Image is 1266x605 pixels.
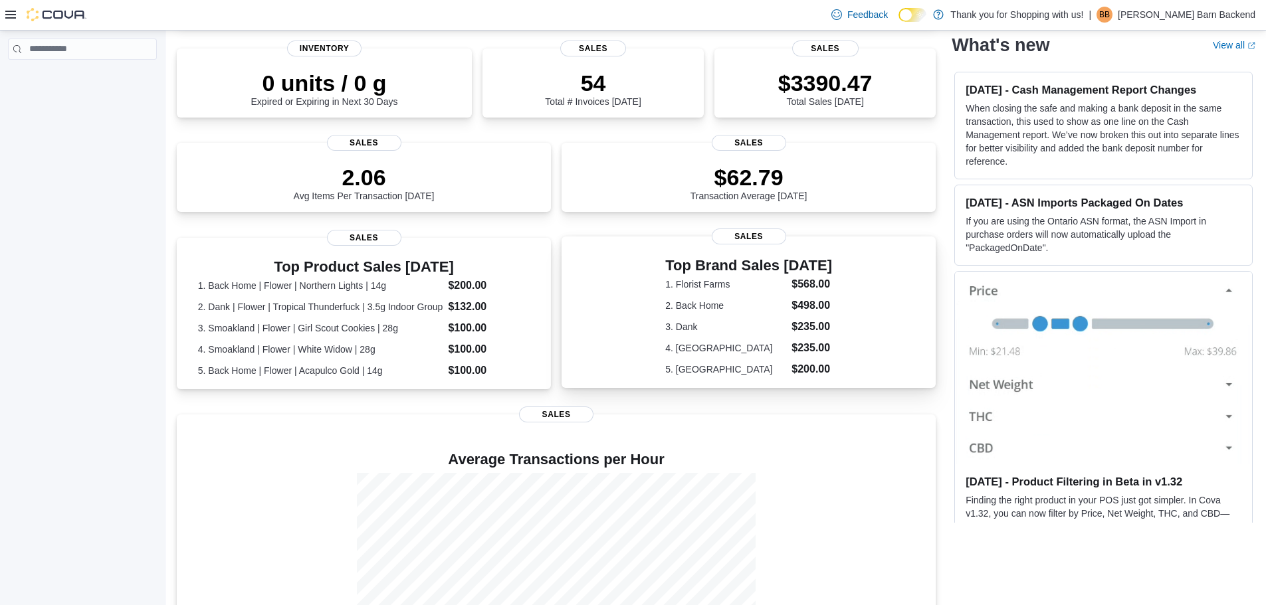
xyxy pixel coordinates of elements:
[966,196,1241,209] h3: [DATE] - ASN Imports Packaged On Dates
[826,1,893,28] a: Feedback
[778,70,873,107] div: Total Sales [DATE]
[294,164,435,191] p: 2.06
[198,259,530,275] h3: Top Product Sales [DATE]
[966,475,1241,488] h3: [DATE] - Product Filtering in Beta in v1.32
[198,343,443,356] dt: 4. Smoakland | Flower | White Widow | 28g
[294,164,435,201] div: Avg Items Per Transaction [DATE]
[665,278,786,291] dt: 1. Florist Farms
[198,364,443,377] dt: 5. Back Home | Flower | Acapulco Gold | 14g
[8,62,157,94] nav: Complex example
[966,215,1241,254] p: If you are using the Ontario ASN format, the ASN Import in purchase orders will now automatically...
[690,164,807,191] p: $62.79
[791,361,832,377] dd: $200.00
[198,300,443,313] dt: 2. Dank | Flower | Tropical Thunderfuck | 3.5g Indoor Group
[1089,7,1091,23] p: |
[712,135,786,151] span: Sales
[712,228,786,244] span: Sales
[898,22,899,23] span: Dark Mode
[665,363,786,376] dt: 5. [GEOGRAPHIC_DATA]
[448,363,530,379] dd: $100.00
[665,341,786,355] dt: 4. [GEOGRAPHIC_DATA]
[791,340,832,356] dd: $235.00
[198,321,443,335] dt: 3. Smoakland | Flower | Girl Scout Cookies | 28g
[545,70,641,107] div: Total # Invoices [DATE]
[791,319,832,335] dd: $235.00
[898,8,926,22] input: Dark Mode
[665,320,786,333] dt: 3. Dank
[448,320,530,336] dd: $100.00
[1213,40,1255,50] a: View allExternal link
[519,406,593,422] span: Sales
[966,83,1241,96] h3: [DATE] - Cash Management Report Changes
[1099,7,1110,23] span: BB
[966,102,1241,168] p: When closing the safe and making a bank deposit in the same transaction, this used to show as one...
[545,70,641,96] p: 54
[847,8,888,21] span: Feedback
[778,70,873,96] p: $3390.47
[251,70,398,107] div: Expired or Expiring in Next 30 Days
[560,41,627,56] span: Sales
[251,70,398,96] p: 0 units / 0 g
[448,278,530,294] dd: $200.00
[952,35,1049,56] h2: What's new
[327,135,401,151] span: Sales
[665,299,786,312] dt: 2. Back Home
[966,493,1241,560] p: Finding the right product in your POS just got simpler. In Cova v1.32, you can now filter by Pric...
[792,41,859,56] span: Sales
[198,279,443,292] dt: 1. Back Home | Flower | Northern Lights | 14g
[1247,42,1255,50] svg: External link
[448,299,530,315] dd: $132.00
[287,41,362,56] span: Inventory
[791,276,832,292] dd: $568.00
[1097,7,1112,23] div: Budd Barn Backend
[690,164,807,201] div: Transaction Average [DATE]
[187,452,925,468] h4: Average Transactions per Hour
[665,258,832,274] h3: Top Brand Sales [DATE]
[27,8,86,21] img: Cova
[327,230,401,246] span: Sales
[1118,7,1255,23] p: [PERSON_NAME] Barn Backend
[791,298,832,313] dd: $498.00
[448,341,530,357] dd: $100.00
[950,7,1083,23] p: Thank you for Shopping with us!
